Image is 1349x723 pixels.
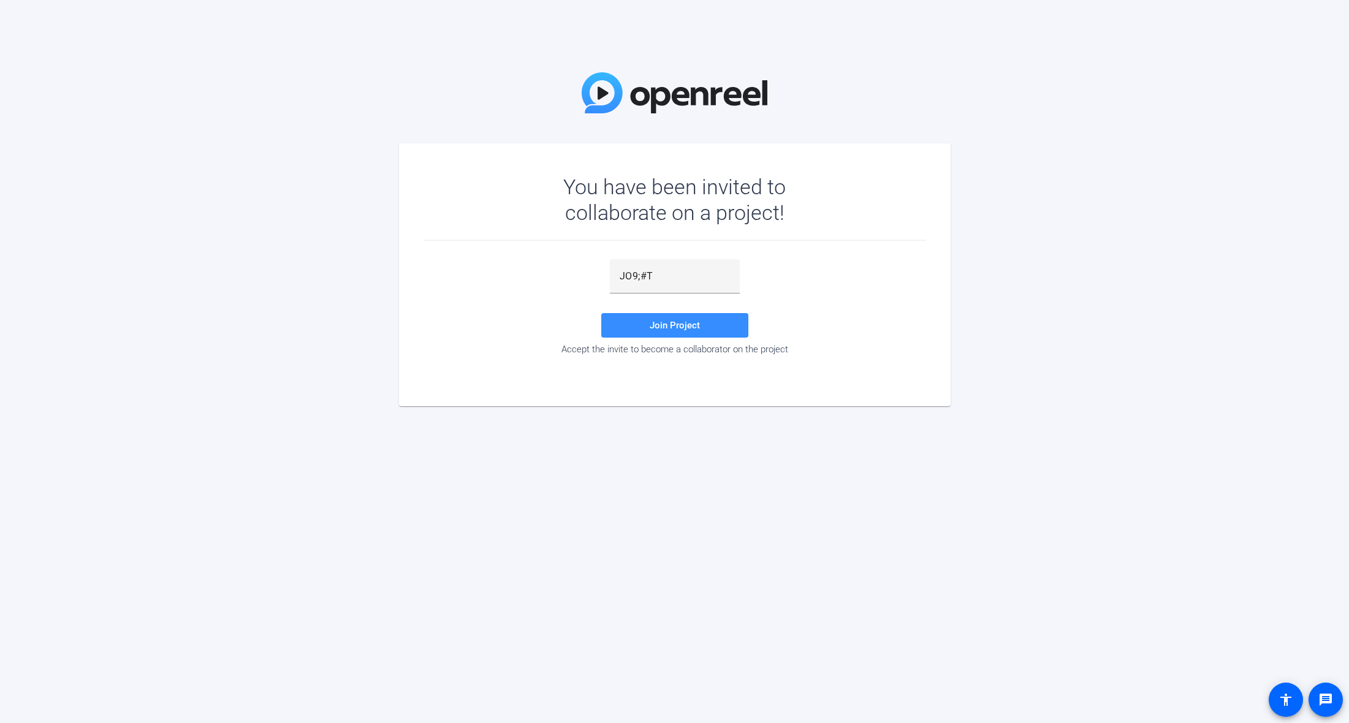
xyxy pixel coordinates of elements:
div: You have been invited to collaborate on a project! [528,174,821,225]
mat-icon: message [1318,692,1333,707]
button: Join Project [601,313,748,338]
span: Join Project [650,320,700,331]
mat-icon: accessibility [1279,692,1293,707]
img: OpenReel Logo [582,72,768,113]
div: Accept the invite to become a collaborator on the project [424,344,926,355]
input: Password [620,269,730,284]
